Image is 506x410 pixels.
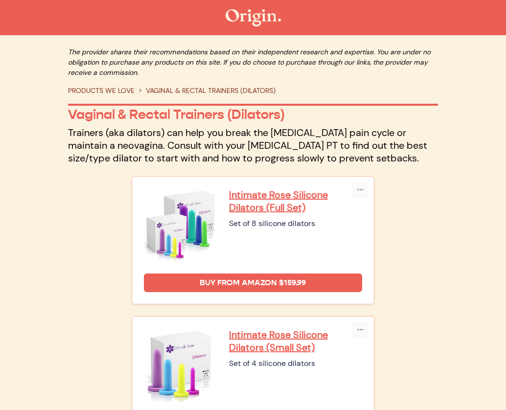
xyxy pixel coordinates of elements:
[135,86,276,96] li: VAGINAL & RECTAL TRAINERS (DILATORS)
[68,86,135,95] a: PRODUCTS WE LOVE
[144,328,217,402] img: Intimate Rose Silicone Dilators (Small Set)
[68,107,438,122] p: Vaginal & Rectal Trainers (Dilators)
[68,47,438,78] p: The provider shares their recommendations based on their independent research and expertise. You ...
[68,126,438,164] p: Trainers (aka dilators) can help you break the [MEDICAL_DATA] pain cycle or maintain a neovagina....
[226,9,281,26] img: The Origin Shop
[229,218,362,229] div: Set of 8 silicone dilators
[229,188,362,214] a: Intimate Rose Silicone Dilators (Full Set)
[144,188,217,262] img: Intimate Rose Silicone Dilators (Full Set)
[229,328,362,354] a: Intimate Rose Silicone Dilators (Small Set)
[144,273,362,292] a: Buy from Amazon $159.99
[229,358,362,369] div: Set of 4 silicone dilators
